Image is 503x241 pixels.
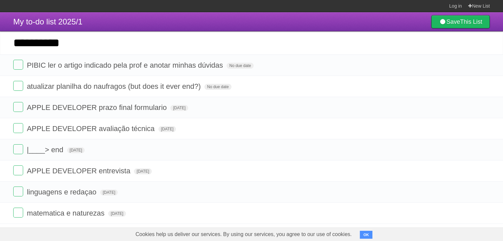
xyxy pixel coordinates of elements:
[27,61,225,69] span: PIBIC ler o artigo indicado pela prof e anotar minhas dúvidas
[67,147,85,153] span: [DATE]
[27,167,132,175] span: APPLE DEVELOPER entrevista
[129,228,358,241] span: Cookies help us deliver our services. By using our services, you agree to our use of cookies.
[360,231,373,239] button: OK
[13,17,82,26] span: My to-do list 2025/1
[100,189,118,195] span: [DATE]
[13,123,23,133] label: Done
[13,187,23,196] label: Done
[27,124,156,133] span: APPLE DEVELOPER avaliação técnica
[227,63,253,69] span: No due date
[13,60,23,70] label: Done
[170,105,188,111] span: [DATE]
[431,15,490,28] a: SaveThis List
[13,208,23,218] label: Done
[27,188,98,196] span: linguagens e redaçao
[134,168,152,174] span: [DATE]
[204,84,231,90] span: No due date
[13,165,23,175] label: Done
[27,103,168,112] span: APPLE DEVELOPER prazo final formulario
[27,146,65,154] span: |____> end
[158,126,176,132] span: [DATE]
[108,211,126,217] span: [DATE]
[13,102,23,112] label: Done
[460,18,482,25] b: This List
[13,144,23,154] label: Done
[13,81,23,91] label: Done
[27,209,106,217] span: matematica e naturezas
[27,82,202,90] span: atualizar planilha do naufragos (but does it ever end?)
